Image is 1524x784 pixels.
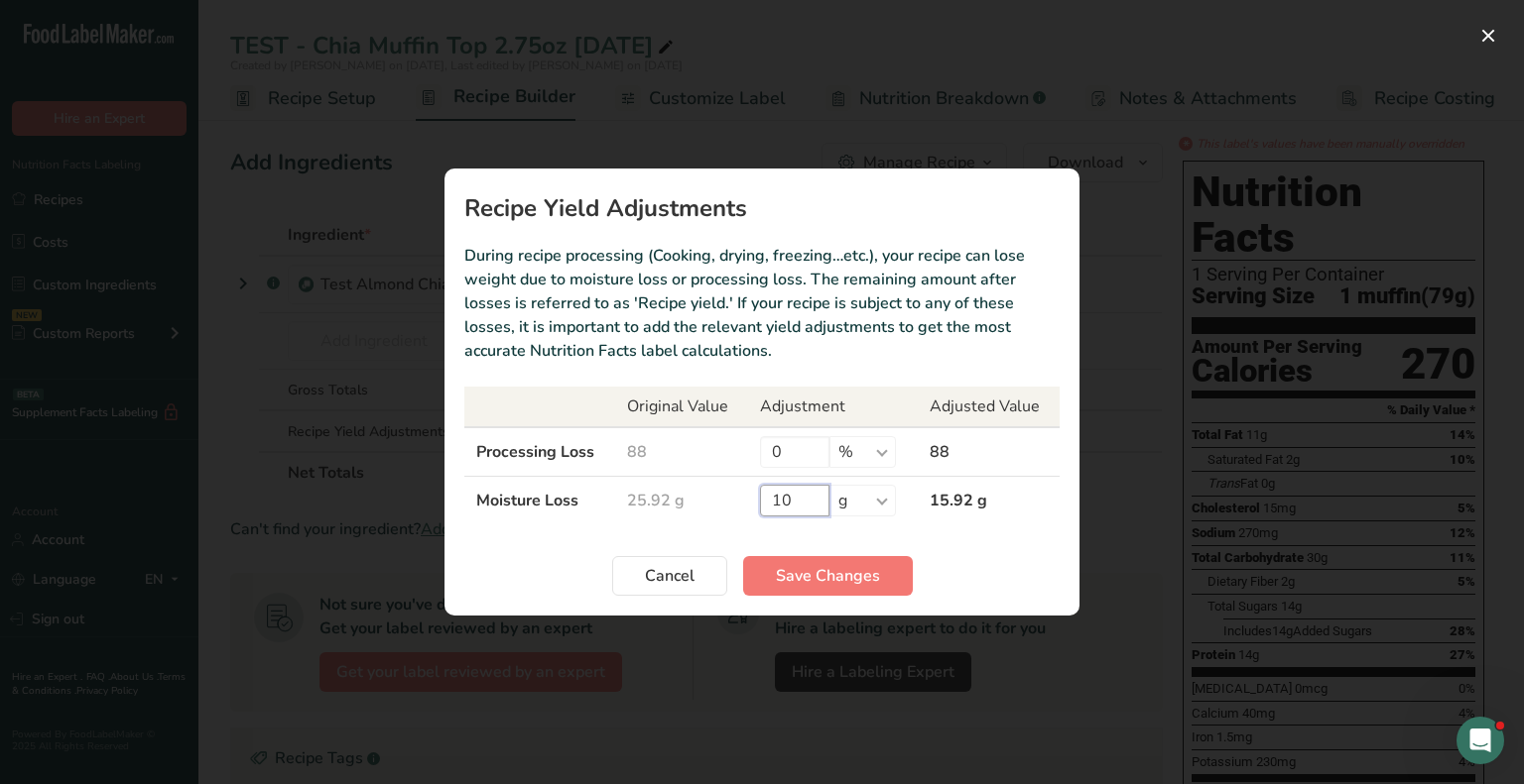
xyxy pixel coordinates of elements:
td: 88 [918,427,1060,477]
th: Adjustment [748,387,918,427]
h1: Recipe Yield Adjustments [464,196,1060,220]
p: During recipe processing (Cooking, drying, freezing…etc.), your recipe can lose weight due to moi... [464,244,1060,363]
td: 25.92 g [615,477,748,525]
td: 15.92 g [918,477,1060,525]
span: Save Changes [776,564,880,588]
button: Save Changes [743,556,913,596]
td: 88 [615,427,748,477]
td: Processing Loss [464,427,615,477]
td: Moisture Loss [464,477,615,525]
iframe: Intercom live chat [1457,717,1504,764]
span: Cancel [645,564,695,588]
th: Original Value [615,387,748,427]
button: Cancel [612,556,727,596]
th: Adjusted Value [918,387,1060,427]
